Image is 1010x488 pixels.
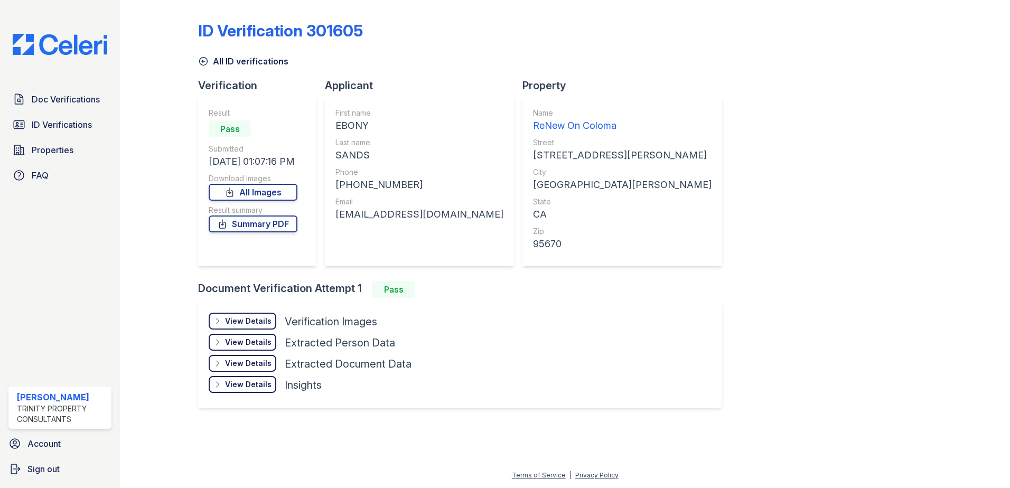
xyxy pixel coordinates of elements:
[8,165,111,186] a: FAQ
[372,281,415,298] div: Pass
[569,471,572,479] div: |
[533,167,712,177] div: City
[8,114,111,135] a: ID Verifications
[533,196,712,207] div: State
[198,21,363,40] div: ID Verification 301605
[32,144,73,156] span: Properties
[32,118,92,131] span: ID Verifications
[4,34,116,55] img: CE_Logo_Blue-a8612792a0a2168367f1c8372b55b34899dd931a85d93a1a3d3e32e68fde9ad4.png
[198,281,731,298] div: Document Verification Attempt 1
[32,93,100,106] span: Doc Verifications
[335,167,503,177] div: Phone
[335,137,503,148] div: Last name
[198,55,288,68] a: All ID verifications
[575,471,619,479] a: Privacy Policy
[209,108,297,118] div: Result
[225,337,272,348] div: View Details
[335,108,503,118] div: First name
[512,471,566,479] a: Terms of Service
[335,118,503,133] div: EBONY
[17,391,107,403] div: [PERSON_NAME]
[225,358,272,369] div: View Details
[533,148,712,163] div: [STREET_ADDRESS][PERSON_NAME]
[17,403,107,425] div: Trinity Property Consultants
[533,207,712,222] div: CA
[209,215,297,232] a: Summary PDF
[4,458,116,480] a: Sign out
[335,148,503,163] div: SANDS
[325,78,522,93] div: Applicant
[8,139,111,161] a: Properties
[209,205,297,215] div: Result summary
[335,196,503,207] div: Email
[32,169,49,182] span: FAQ
[285,335,395,350] div: Extracted Person Data
[4,433,116,454] a: Account
[533,108,712,133] a: Name ReNew On Coloma
[533,118,712,133] div: ReNew On Coloma
[209,120,251,137] div: Pass
[522,78,731,93] div: Property
[533,226,712,237] div: Zip
[533,137,712,148] div: Street
[335,207,503,222] div: [EMAIL_ADDRESS][DOMAIN_NAME]
[209,173,297,184] div: Download Images
[285,356,412,371] div: Extracted Document Data
[198,78,325,93] div: Verification
[225,316,272,326] div: View Details
[209,184,297,201] a: All Images
[209,144,297,154] div: Submitted
[285,314,377,329] div: Verification Images
[533,237,712,251] div: 95670
[533,177,712,192] div: [GEOGRAPHIC_DATA][PERSON_NAME]
[533,108,712,118] div: Name
[8,89,111,110] a: Doc Verifications
[225,379,272,390] div: View Details
[27,437,61,450] span: Account
[209,154,297,169] div: [DATE] 01:07:16 PM
[27,463,60,475] span: Sign out
[285,378,322,392] div: Insights
[335,177,503,192] div: [PHONE_NUMBER]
